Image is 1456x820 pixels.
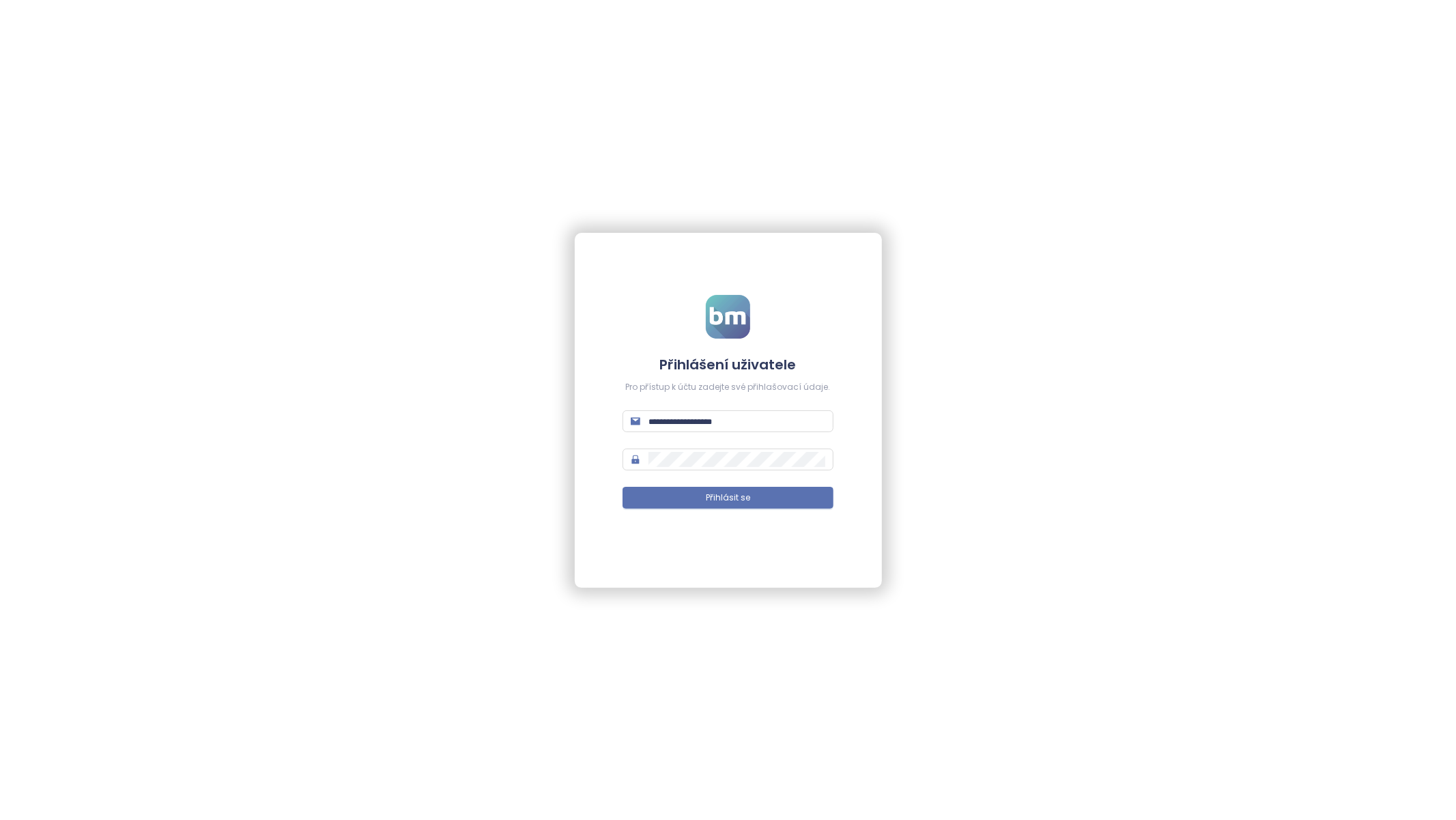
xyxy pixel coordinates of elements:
[623,355,833,374] h4: Přihlášení uživatele
[631,455,640,464] span: lock
[623,381,833,394] div: Pro přístup k účtu zadejte své přihlašovací údaje.
[706,492,750,505] span: Přihlásit se
[623,487,833,509] button: Přihlásit se
[706,295,750,339] img: logo
[631,416,640,426] span: mail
